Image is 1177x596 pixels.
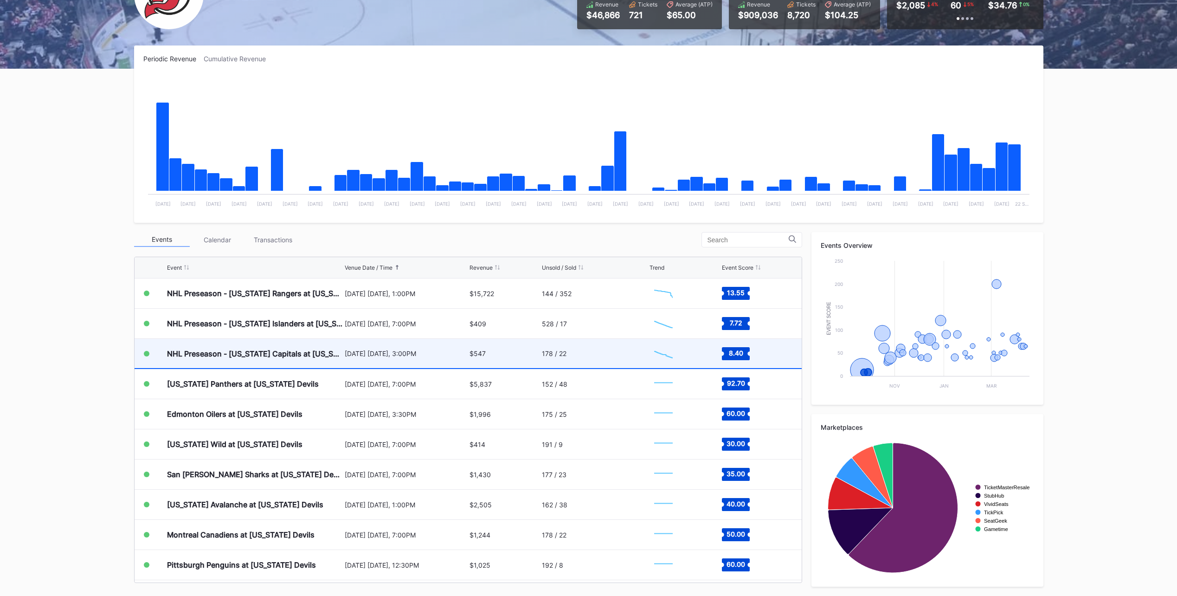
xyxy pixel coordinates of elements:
text: [DATE] [613,201,628,207]
text: [DATE] [867,201,882,207]
svg: Chart title [650,372,677,395]
text: [DATE] [358,201,373,207]
text: 60.00 [727,560,745,568]
text: 35.00 [727,470,745,478]
div: 178 / 22 [542,350,566,357]
div: [DATE] [DATE], 1:00PM [345,290,468,298]
text: 200 [835,281,843,287]
svg: Chart title [650,312,677,335]
text: 22 S… [1015,201,1029,207]
text: 30.00 [727,440,745,447]
text: [DATE] [257,201,272,207]
input: Search [707,236,789,244]
svg: Chart title [650,463,677,486]
svg: Chart title [821,256,1034,395]
text: 60.00 [727,409,745,417]
text: [DATE] [206,201,221,207]
div: NHL Preseason - [US_STATE] Capitals at [US_STATE] Devils (Split Squad) [167,349,342,358]
div: 192 / 8 [542,561,563,569]
div: Tickets [796,1,816,8]
svg: Chart title [650,282,677,305]
div: $1,244 [470,531,490,539]
div: $65.00 [667,10,713,20]
text: [DATE] [562,201,577,207]
text: [DATE] [282,201,297,207]
div: $34.76 [988,0,1017,10]
text: [DATE] [994,201,1010,207]
div: Events [134,233,190,247]
div: $5,837 [470,380,492,388]
text: Nov [889,383,900,389]
div: Trend [650,264,664,271]
div: [DATE] [DATE], 7:00PM [345,320,468,328]
div: $547 [470,350,486,357]
text: TicketMasterResale [984,485,1029,490]
div: 178 / 22 [542,531,566,539]
div: 8,720 [787,10,816,20]
text: [DATE] [435,201,450,207]
div: NHL Preseason - [US_STATE] Rangers at [US_STATE] Devils [167,289,342,298]
div: [US_STATE] Avalanche at [US_STATE] Devils [167,500,323,509]
div: Periodic Revenue [143,55,204,63]
div: [DATE] [DATE], 7:00PM [345,441,468,448]
text: [DATE] [231,201,246,207]
text: VividSeats [984,501,1009,507]
div: Revenue [747,1,770,8]
div: 60 [951,0,961,10]
div: 152 / 48 [542,380,567,388]
div: NHL Preseason - [US_STATE] Islanders at [US_STATE] Devils [167,319,342,328]
div: [DATE] [DATE], 3:00PM [345,350,468,357]
svg: Chart title [650,523,677,546]
text: [DATE] [536,201,552,207]
div: 177 / 23 [542,471,566,479]
div: Tickets [638,1,657,8]
text: [DATE] [638,201,653,207]
text: [DATE] [689,201,704,207]
div: Venue Date / Time [345,264,392,271]
div: $46,866 [586,10,620,20]
text: [DATE] [791,201,806,207]
div: Calendar [190,233,245,247]
div: Revenue [470,264,493,271]
div: $409 [470,320,486,328]
text: SeatGeek [984,518,1007,524]
div: Cumulative Revenue [204,55,273,63]
text: 13.55 [727,289,745,297]
text: [DATE] [587,201,603,207]
div: Average (ATP) [675,1,713,8]
text: [DATE] [816,201,831,207]
text: [DATE] [511,201,526,207]
text: 7.72 [730,319,742,327]
text: [DATE] [714,201,730,207]
text: Event Score [826,302,831,335]
div: 528 / 17 [542,320,567,328]
div: Marketplaces [821,423,1034,431]
div: $2,085 [896,0,925,10]
div: Revenue [595,1,618,8]
svg: Chart title [143,74,1034,214]
text: 0 [840,373,843,379]
div: 162 / 38 [542,501,567,509]
text: [DATE] [943,201,958,207]
text: TickPick [984,510,1003,515]
text: [DATE] [663,201,679,207]
text: 8.40 [729,349,743,356]
text: [DATE] [765,201,780,207]
svg: Chart title [650,493,677,516]
div: Unsold / Sold [542,264,576,271]
text: Jan [939,383,948,389]
div: [DATE] [DATE], 3:30PM [345,410,468,418]
div: Average (ATP) [834,1,871,8]
div: [DATE] [DATE], 7:00PM [345,380,468,388]
div: 721 [629,10,657,20]
div: [DATE] [DATE], 7:00PM [345,471,468,479]
text: [DATE] [892,201,907,207]
div: 144 / 352 [542,290,572,298]
div: Events Overview [821,241,1034,249]
div: Pittsburgh Penguins at [US_STATE] Devils [167,560,316,570]
text: [DATE] [460,201,476,207]
div: San [PERSON_NAME] Sharks at [US_STATE] Devils [167,470,342,479]
text: [DATE] [333,201,348,207]
text: [DATE] [308,201,323,207]
div: Montreal Canadiens at [US_STATE] Devils [167,530,315,539]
